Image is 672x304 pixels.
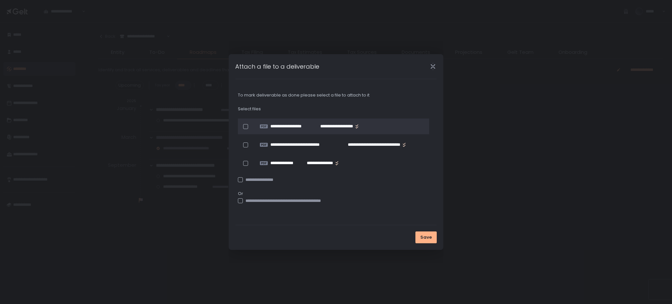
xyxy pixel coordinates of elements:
[235,62,319,71] h1: Attach a file to a deliverable
[420,234,432,240] span: Save
[415,231,437,243] button: Save
[238,191,434,197] span: Or
[238,92,434,98] div: To mark deliverable as done please select a file to attach to it
[422,63,443,70] div: Close
[238,106,434,112] div: Select files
